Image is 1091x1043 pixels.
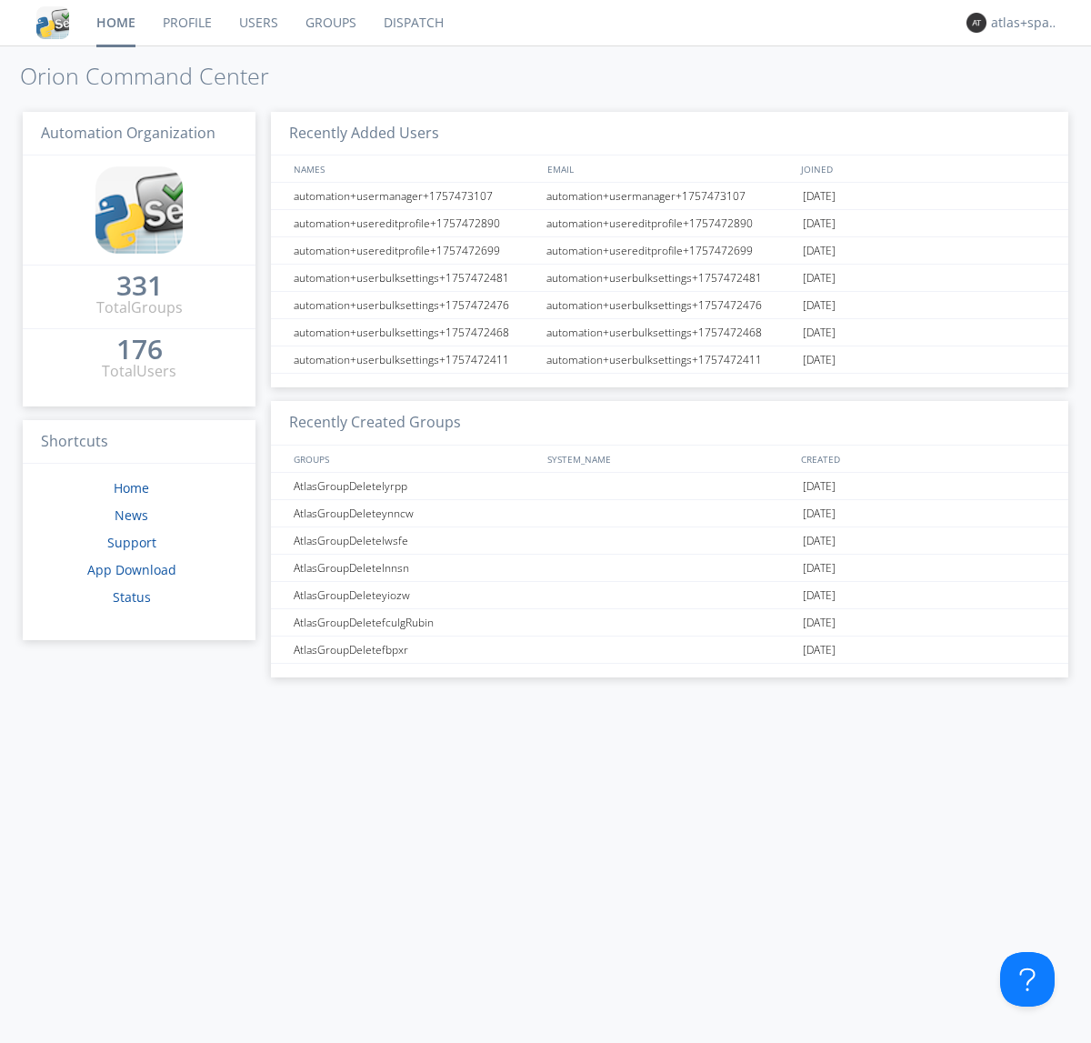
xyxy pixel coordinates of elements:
[803,555,836,582] span: [DATE]
[271,112,1068,156] h3: Recently Added Users
[803,210,836,237] span: [DATE]
[289,582,541,608] div: AtlasGroupDeleteyiozw
[803,527,836,555] span: [DATE]
[542,210,798,236] div: automation+usereditprofile+1757472890
[289,500,541,527] div: AtlasGroupDeleteynncw
[289,609,541,636] div: AtlasGroupDeletefculgRubin
[289,210,541,236] div: automation+usereditprofile+1757472890
[289,319,541,346] div: automation+userbulksettings+1757472468
[116,276,163,297] a: 331
[271,637,1068,664] a: AtlasGroupDeletefbpxr[DATE]
[803,637,836,664] span: [DATE]
[803,265,836,292] span: [DATE]
[542,237,798,264] div: automation+usereditprofile+1757472699
[542,292,798,318] div: automation+userbulksettings+1757472476
[803,183,836,210] span: [DATE]
[289,637,541,663] div: AtlasGroupDeletefbpxr
[803,473,836,500] span: [DATE]
[271,319,1068,346] a: automation+userbulksettings+1757472468automation+userbulksettings+1757472468[DATE]
[542,346,798,373] div: automation+userbulksettings+1757472411
[271,527,1068,555] a: AtlasGroupDeletelwsfe[DATE]
[289,237,541,264] div: automation+usereditprofile+1757472699
[271,237,1068,265] a: automation+usereditprofile+1757472699automation+usereditprofile+1757472699[DATE]
[543,446,796,472] div: SYSTEM_NAME
[289,473,541,499] div: AtlasGroupDeletelyrpp
[796,446,1051,472] div: CREATED
[271,265,1068,292] a: automation+userbulksettings+1757472481automation+userbulksettings+1757472481[DATE]
[271,346,1068,374] a: automation+userbulksettings+1757472411automation+userbulksettings+1757472411[DATE]
[542,265,798,291] div: automation+userbulksettings+1757472481
[803,292,836,319] span: [DATE]
[271,473,1068,500] a: AtlasGroupDeletelyrpp[DATE]
[87,561,176,578] a: App Download
[36,6,69,39] img: cddb5a64eb264b2086981ab96f4c1ba7
[114,479,149,496] a: Home
[116,340,163,358] div: 176
[271,555,1068,582] a: AtlasGroupDeletelnnsn[DATE]
[289,183,541,209] div: automation+usermanager+1757473107
[542,319,798,346] div: automation+userbulksettings+1757472468
[113,588,151,606] a: Status
[96,297,183,318] div: Total Groups
[289,265,541,291] div: automation+userbulksettings+1757472481
[271,183,1068,210] a: automation+usermanager+1757473107automation+usermanager+1757473107[DATE]
[116,340,163,361] a: 176
[542,183,798,209] div: automation+usermanager+1757473107
[271,500,1068,527] a: AtlasGroupDeleteynncw[DATE]
[23,420,255,465] h3: Shortcuts
[803,346,836,374] span: [DATE]
[271,292,1068,319] a: automation+userbulksettings+1757472476automation+userbulksettings+1757472476[DATE]
[803,319,836,346] span: [DATE]
[289,527,541,554] div: AtlasGroupDeletelwsfe
[271,582,1068,609] a: AtlasGroupDeleteyiozw[DATE]
[102,361,176,382] div: Total Users
[289,155,538,182] div: NAMES
[271,210,1068,237] a: automation+usereditprofile+1757472890automation+usereditprofile+1757472890[DATE]
[803,500,836,527] span: [DATE]
[289,446,538,472] div: GROUPS
[271,401,1068,446] h3: Recently Created Groups
[991,14,1059,32] div: atlas+spanish0002
[107,534,156,551] a: Support
[289,346,541,373] div: automation+userbulksettings+1757472411
[803,237,836,265] span: [DATE]
[271,609,1068,637] a: AtlasGroupDeletefculgRubin[DATE]
[115,506,148,524] a: News
[803,582,836,609] span: [DATE]
[41,123,215,143] span: Automation Organization
[116,276,163,295] div: 331
[796,155,1051,182] div: JOINED
[289,555,541,581] div: AtlasGroupDeletelnnsn
[95,166,183,254] img: cddb5a64eb264b2086981ab96f4c1ba7
[966,13,986,33] img: 373638.png
[543,155,796,182] div: EMAIL
[289,292,541,318] div: automation+userbulksettings+1757472476
[803,609,836,637] span: [DATE]
[1000,952,1055,1007] iframe: Toggle Customer Support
